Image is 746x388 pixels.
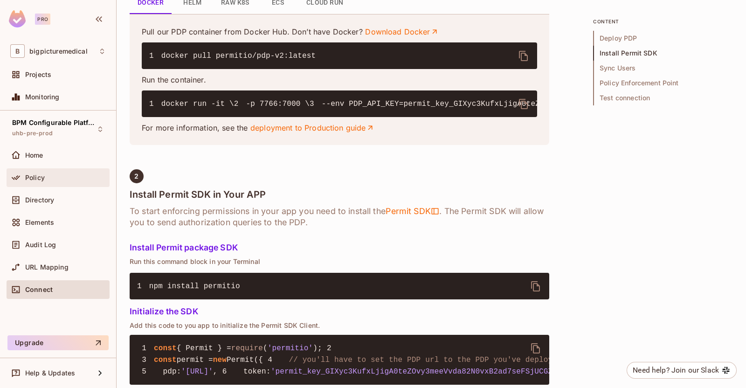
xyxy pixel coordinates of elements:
button: Upgrade [7,335,109,350]
h4: Install Permit SDK in Your APP [130,189,549,200]
span: Elements [25,219,54,226]
span: 1 [149,50,161,62]
h5: Initialize the SDK [130,307,549,316]
p: For more information, see the [142,123,537,133]
span: : [266,367,271,376]
span: 6 [218,366,235,377]
span: , [213,367,218,376]
span: Connect [25,286,53,293]
span: { Permit } = [177,344,231,353]
span: Workspace: bigpicturemedical [29,48,88,55]
p: Pull our PDP container from Docker Hub. Don’t have Docker? [142,27,537,37]
span: npm install permitio [149,282,240,291]
div: Need help? Join our Slack [633,365,719,376]
span: 'permitio' [268,344,313,353]
span: Test connection [593,90,733,105]
span: Install Permit SDK [593,46,733,61]
span: Permit({ [227,356,263,364]
span: 5 [137,366,154,377]
span: Projects [25,71,51,78]
span: 1 [137,343,154,354]
span: new [213,356,227,364]
div: Pro [35,14,50,25]
a: Download Docker [365,27,439,37]
span: Help & Updates [25,369,75,377]
img: SReyMgAAAABJRU5ErkJggg== [9,10,26,28]
span: Sync Users [593,61,733,76]
span: token [243,367,266,376]
span: 2 [322,343,339,354]
p: Run the container. [142,75,537,85]
span: permit = [177,356,213,364]
span: ( [263,344,268,353]
span: Policy [25,174,45,181]
span: docker pull permitio/pdp-v2:latest [161,52,316,60]
span: Monitoring [25,93,60,101]
span: 3 [310,98,322,110]
h6: To start enforcing permissions in your app you need to install the . The Permit SDK will allow yo... [130,206,549,228]
span: Deploy PDP [593,31,733,46]
span: 4 [263,354,280,366]
span: Policy Enforcement Point [593,76,733,90]
a: deployment to Production guide [250,123,375,133]
span: 1 [149,98,161,110]
span: 2 [234,98,246,110]
span: URL Mapping [25,263,69,271]
span: : [177,367,181,376]
span: Audit Log [25,241,56,249]
span: uhb-pre-prod [12,130,53,137]
span: B [10,44,25,58]
button: delete [512,93,535,115]
span: Permit SDK [386,206,440,217]
span: BPM Configurable Platform [12,119,96,126]
h5: Install Permit package SDK [130,243,549,252]
span: 3 [137,354,154,366]
span: 'permit_key_GIXyc3KufxLjigA0teZOvy3meeVvda82N0vxB2ad7seFSjUCGZNj2qliloEE3RCEbIU8a5YocoYN2PRlp7hRVD' [271,367,721,376]
p: Add this code to you app to initialize the Permit SDK Client. [130,322,549,329]
button: delete [525,337,547,360]
span: require [231,344,263,353]
span: 1 [137,281,149,292]
p: content [593,18,733,25]
span: pdp [163,367,177,376]
span: Home [25,152,43,159]
button: delete [512,45,535,67]
span: '[URL]' [181,367,213,376]
button: delete [525,275,547,298]
p: Run this command block in your Terminal [130,258,549,265]
span: docker run -it \ [161,100,234,108]
span: 2 [134,173,138,180]
span: // you'll have to set the PDP url to the PDP you've deployed in the previous step [289,356,657,364]
span: const [154,356,177,364]
span: Directory [25,196,54,204]
span: const [154,344,177,353]
span: ); [313,344,322,353]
